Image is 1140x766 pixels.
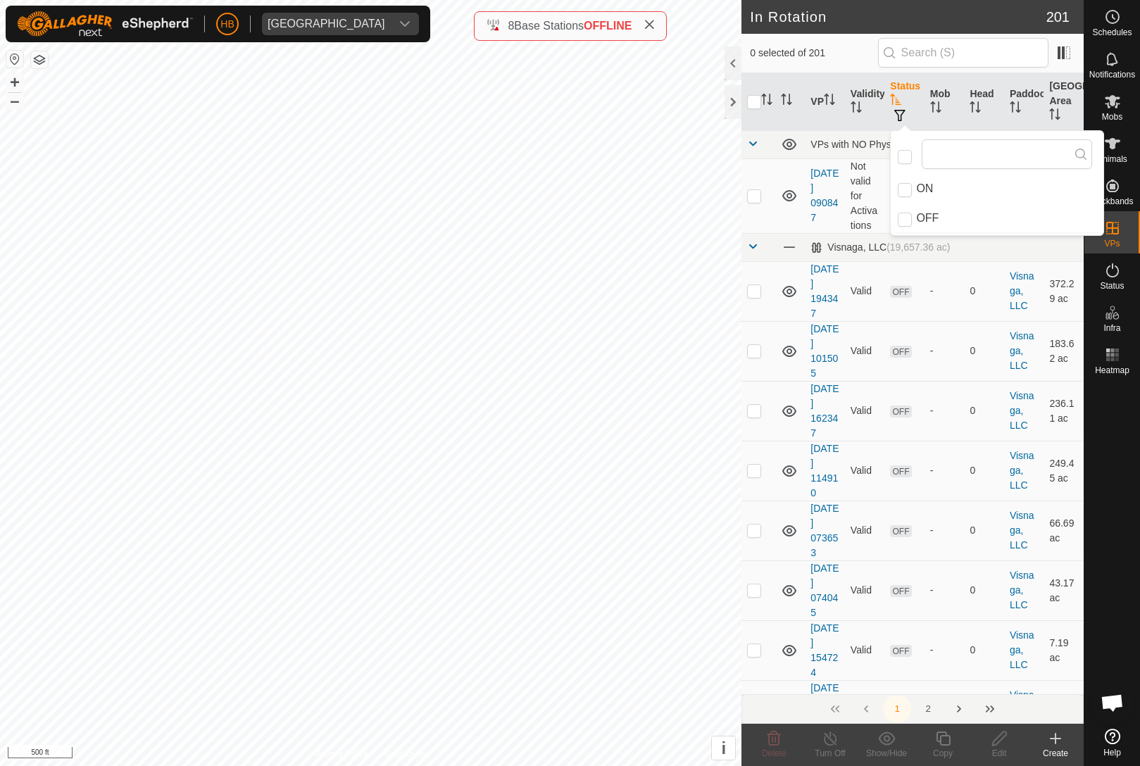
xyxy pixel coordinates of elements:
div: VPs with NO Physical Paddock [810,139,1078,150]
td: 66.69 ac [1044,501,1084,560]
span: Visnaga Ranch [262,13,391,35]
span: OFF [890,585,911,597]
button: Reset Map [6,51,23,68]
p-sorticon: Activate to sort [781,96,792,107]
span: OFF [890,525,911,537]
p-sorticon: Activate to sort [930,103,941,115]
div: - [930,284,959,299]
th: Head [964,73,1004,131]
span: HB [220,17,234,32]
td: 0 [964,321,1004,381]
li: ON [894,175,1101,203]
span: Status [1100,282,1124,290]
a: [DATE] 162347 [810,383,839,439]
td: 0 [964,560,1004,620]
div: Copy [915,747,971,760]
a: Help [1084,723,1140,762]
span: OFF [916,210,939,227]
a: Visnaga, LLC [1010,689,1034,730]
a: [DATE] 073653 [810,503,839,558]
div: - [930,643,959,658]
td: Valid [845,680,885,740]
td: Valid [845,501,885,560]
a: [DATE] 154724 [810,622,839,678]
span: 0 selected of 201 [750,46,877,61]
td: 0 [964,501,1004,560]
p-sorticon: Activate to sort [851,103,862,115]
button: Map Layers [31,51,48,68]
td: Valid [845,261,885,321]
a: Visnaga, LLC [1010,570,1034,610]
span: Infra [1103,324,1120,332]
a: [DATE] 101505 [810,323,839,379]
span: Notifications [1089,70,1135,79]
span: i [721,739,726,758]
th: Paddock [1004,73,1044,131]
th: Status [884,73,925,131]
td: Valid [845,381,885,441]
span: ON [916,180,933,197]
a: Visnaga, LLC [1010,270,1034,311]
div: - [930,344,959,358]
td: 7.19 ac [1044,620,1084,680]
td: Valid [845,620,885,680]
input: Search (S) [878,38,1048,68]
span: OFF [890,286,911,298]
a: Open chat [1091,682,1134,724]
td: 249.45 ac [1044,441,1084,501]
span: OFF [890,465,911,477]
th: Mob [925,73,965,131]
span: Delete [762,748,787,758]
td: 0 [964,620,1004,680]
div: Show/Hide [858,747,915,760]
span: Schedules [1092,28,1132,37]
span: OFF [890,346,911,358]
div: Turn Off [802,747,858,760]
button: Next Page [945,695,973,723]
span: Animals [1097,155,1127,163]
div: - [930,523,959,538]
td: 183.62 ac [1044,321,1084,381]
div: dropdown trigger [391,13,419,35]
td: 152.76 ac [1044,680,1084,740]
button: i [712,736,735,760]
button: 2 [914,695,942,723]
button: + [6,74,23,91]
p-sorticon: Activate to sort [1049,111,1060,122]
span: Heatmap [1095,366,1129,375]
a: Visnaga, LLC [1010,390,1034,431]
img: Gallagher Logo [17,11,193,37]
td: 43.17 ac [1044,560,1084,620]
td: 0 [964,381,1004,441]
td: 0 [964,441,1004,501]
span: OFFLINE [584,20,632,32]
li: OFF [894,204,1101,232]
td: Valid [845,321,885,381]
a: [DATE] 194347 [810,263,839,319]
div: Visnaga, LLC [810,241,950,253]
span: OFF [890,406,911,417]
th: Validity [845,73,885,131]
p-sorticon: Activate to sort [970,103,981,115]
span: VPs [1104,239,1120,248]
p-sorticon: Activate to sort [824,96,835,107]
td: Not valid for Activations [845,158,885,233]
button: – [6,92,23,109]
div: Create [1027,747,1084,760]
div: Edit [971,747,1027,760]
button: Last Page [976,695,1004,723]
a: Visnaga, LLC [1010,510,1034,551]
span: Base Stations [514,20,584,32]
td: 236.11 ac [1044,381,1084,441]
span: 201 [1046,6,1070,27]
span: Neckbands [1091,197,1133,206]
td: Valid [845,560,885,620]
span: Mobs [1102,113,1122,121]
td: Valid [845,441,885,501]
span: 8 [508,20,514,32]
span: OFF [890,645,911,657]
span: (19,657.36 ac) [887,241,950,253]
span: Help [1103,748,1121,757]
a: Visnaga, LLC [1010,330,1034,371]
div: - [930,403,959,418]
